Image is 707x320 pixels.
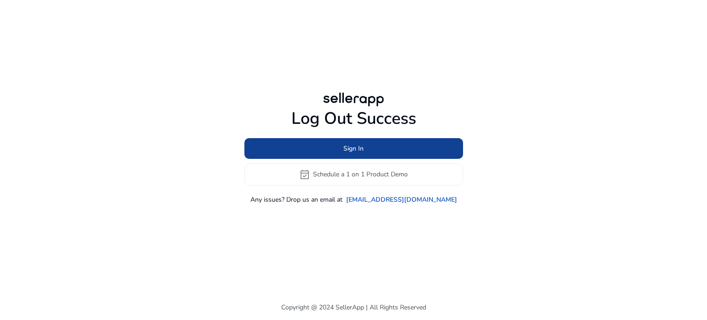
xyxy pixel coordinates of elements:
button: Sign In [244,138,463,159]
span: event_available [299,169,310,180]
button: event_availableSchedule a 1 on 1 Product Demo [244,163,463,186]
h1: Log Out Success [244,109,463,128]
span: Sign In [343,144,364,153]
a: [EMAIL_ADDRESS][DOMAIN_NAME] [346,195,457,204]
p: Any issues? Drop us an email at [250,195,342,204]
